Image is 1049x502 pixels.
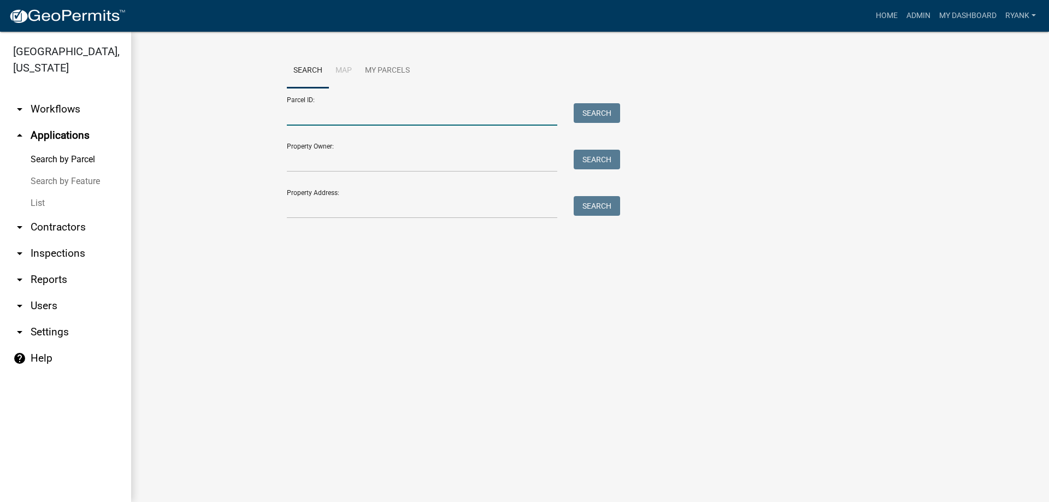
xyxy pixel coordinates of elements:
[871,5,902,26] a: Home
[13,221,26,234] i: arrow_drop_down
[13,103,26,116] i: arrow_drop_down
[1001,5,1040,26] a: RyanK
[13,352,26,365] i: help
[287,54,329,88] a: Search
[358,54,416,88] a: My Parcels
[574,150,620,169] button: Search
[574,103,620,123] button: Search
[13,273,26,286] i: arrow_drop_down
[13,299,26,312] i: arrow_drop_down
[13,247,26,260] i: arrow_drop_down
[935,5,1001,26] a: My Dashboard
[574,196,620,216] button: Search
[13,129,26,142] i: arrow_drop_up
[902,5,935,26] a: Admin
[13,326,26,339] i: arrow_drop_down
